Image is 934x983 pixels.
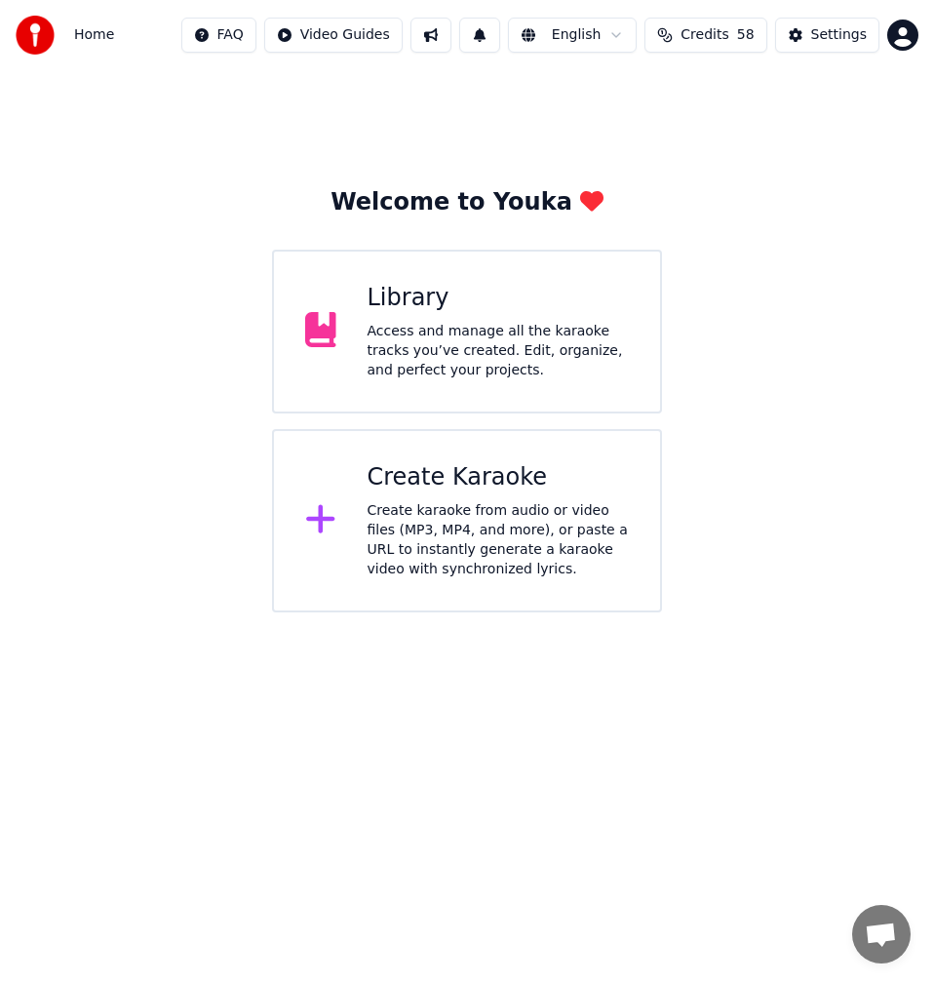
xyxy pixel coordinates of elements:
div: Welcome to Youka [331,187,603,218]
div: Settings [811,25,867,45]
span: 58 [737,25,755,45]
div: Access and manage all the karaoke tracks you’ve created. Edit, organize, and perfect your projects. [368,322,630,380]
button: Video Guides [264,18,403,53]
button: Settings [775,18,879,53]
button: Credits58 [644,18,766,53]
div: Create karaoke from audio or video files (MP3, MP4, and more), or paste a URL to instantly genera... [368,501,630,579]
div: Create Karaoke [368,462,630,493]
span: Credits [681,25,728,45]
button: FAQ [181,18,256,53]
img: youka [16,16,55,55]
nav: breadcrumb [74,25,114,45]
div: Library [368,283,630,314]
span: Home [74,25,114,45]
div: Open de chat [852,905,911,963]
